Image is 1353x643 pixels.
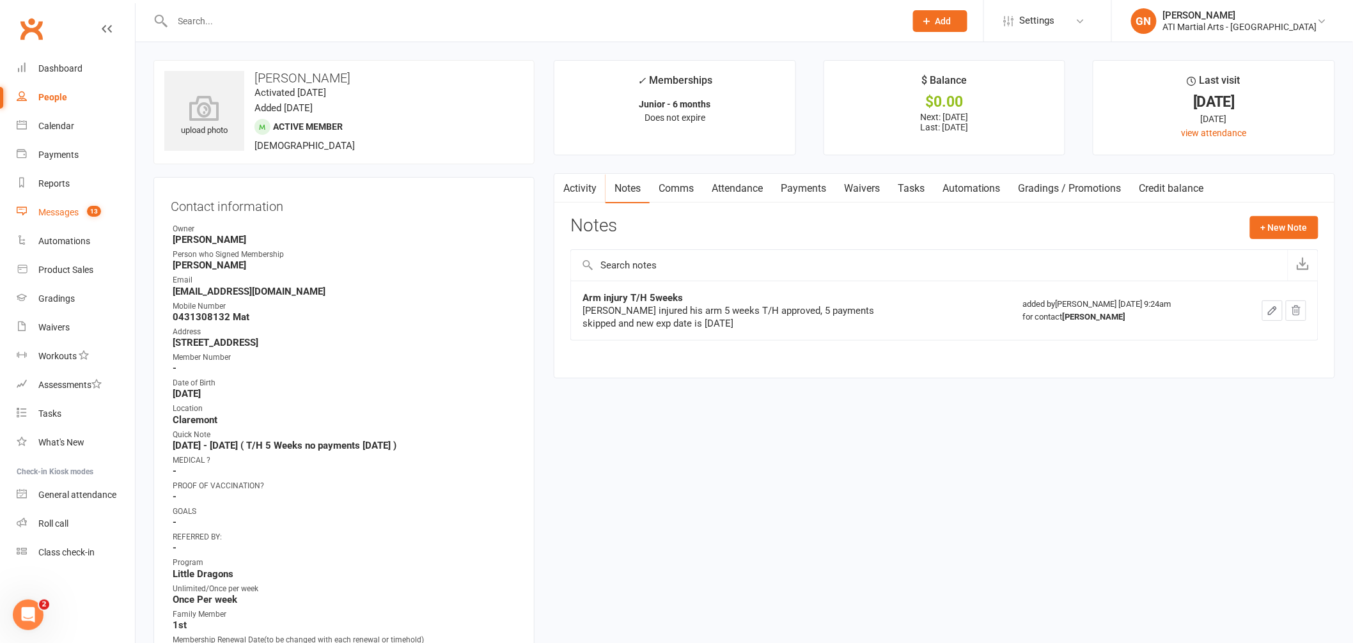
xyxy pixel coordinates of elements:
[1163,10,1317,21] div: [PERSON_NAME]
[17,227,135,256] a: Automations
[1023,298,1220,323] div: added by [PERSON_NAME] [DATE] 9:24am
[17,371,135,399] a: Assessments
[17,169,135,198] a: Reports
[38,150,79,160] div: Payments
[17,256,135,284] a: Product Sales
[173,557,517,569] div: Program
[173,429,517,441] div: Quick Note
[173,300,517,313] div: Mobile Number
[173,326,517,338] div: Address
[38,293,75,304] div: Gradings
[38,207,79,217] div: Messages
[173,311,517,323] strong: 0431308132 Mat
[164,71,524,85] h3: [PERSON_NAME]
[173,223,517,235] div: Owner
[15,13,47,45] a: Clubworx
[38,490,116,500] div: General attendance
[171,194,517,213] h3: Contact information
[38,518,68,529] div: Roll call
[17,54,135,83] a: Dashboard
[173,274,517,286] div: Email
[645,112,705,123] span: Does not expire
[17,141,135,169] a: Payments
[173,531,517,543] div: REFERRED BY:
[173,506,517,518] div: GOALS
[38,63,82,74] div: Dashboard
[38,351,77,361] div: Workouts
[173,594,517,605] strong: Once Per week
[17,198,135,227] a: Messages 13
[17,538,135,567] a: Class kiosk mode
[38,265,93,275] div: Product Sales
[173,465,517,477] strong: -
[273,121,343,132] span: Active member
[38,322,70,332] div: Waivers
[173,619,517,631] strong: 1st
[17,342,135,371] a: Workouts
[772,174,835,203] a: Payments
[583,304,902,330] div: [PERSON_NAME] injured his arm 5 weeks T/H approved, 5 payments skipped and new exp date is [DATE]
[173,286,517,297] strong: [EMAIL_ADDRESS][DOMAIN_NAME]
[921,72,967,95] div: $ Balance
[254,87,326,98] time: Activated [DATE]
[637,75,646,87] i: ✓
[637,72,712,96] div: Memberships
[1010,174,1130,203] a: Gradings / Promotions
[17,83,135,112] a: People
[1063,312,1126,321] strong: [PERSON_NAME]
[606,174,650,203] a: Notes
[17,284,135,313] a: Gradings
[173,414,517,426] strong: Claremont
[254,140,355,151] span: [DEMOGRAPHIC_DATA]
[254,102,313,114] time: Added [DATE]
[38,408,61,419] div: Tasks
[17,481,135,509] a: General attendance kiosk mode
[173,234,517,245] strong: [PERSON_NAME]
[17,313,135,342] a: Waivers
[639,99,710,109] strong: Junior - 6 months
[173,440,517,451] strong: [DATE] - [DATE] ( T/H 5 Weeks no payments [DATE] )
[87,206,101,217] span: 13
[38,178,70,189] div: Reports
[173,491,517,502] strong: -
[935,16,951,26] span: Add
[835,174,889,203] a: Waivers
[173,542,517,554] strong: -
[571,250,1288,281] input: Search notes
[1023,311,1220,323] div: for contact
[173,249,517,261] div: Person who Signed Membership
[1105,95,1323,109] div: [DATE]
[38,92,67,102] div: People
[173,454,517,467] div: MEDICAL ?
[1020,6,1055,35] span: Settings
[703,174,772,203] a: Attendance
[173,337,517,348] strong: [STREET_ADDRESS]
[17,399,135,428] a: Tasks
[169,12,897,30] input: Search...
[889,174,934,203] a: Tasks
[650,174,703,203] a: Comms
[173,516,517,528] strong: -
[164,95,244,137] div: upload photo
[1130,174,1213,203] a: Credit balance
[836,95,1054,109] div: $0.00
[13,600,43,630] iframe: Intercom live chat
[836,112,1054,132] p: Next: [DATE] Last: [DATE]
[173,352,517,364] div: Member Number
[173,480,517,492] div: PROOF OF VACCINATION?
[38,437,84,447] div: What's New
[1187,72,1240,95] div: Last visit
[913,10,967,32] button: Add
[173,403,517,415] div: Location
[1163,21,1317,33] div: ATI Martial Arts - [GEOGRAPHIC_DATA]
[38,236,90,246] div: Automations
[173,260,517,271] strong: [PERSON_NAME]
[38,547,95,557] div: Class check-in
[17,509,135,538] a: Roll call
[554,174,606,203] a: Activity
[1182,128,1247,138] a: view attendance
[38,121,74,131] div: Calendar
[38,380,102,390] div: Assessments
[570,216,617,239] h3: Notes
[1105,112,1323,126] div: [DATE]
